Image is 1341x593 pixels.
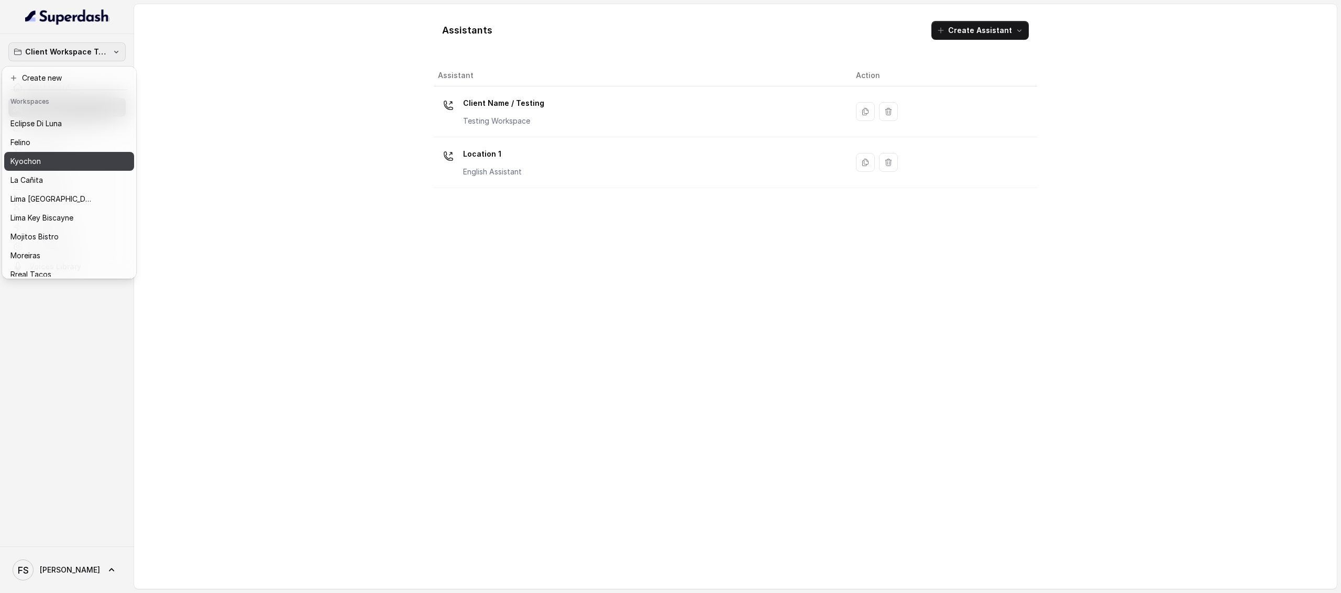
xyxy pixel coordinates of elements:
[10,230,59,243] p: Mojitos Bistro
[4,92,134,109] header: Workspaces
[10,155,41,168] p: Kyochon
[10,193,94,205] p: Lima [GEOGRAPHIC_DATA]
[8,42,126,61] button: Client Workspace Template
[4,69,134,87] button: Create new
[10,249,40,262] p: Moreiras
[10,268,51,281] p: Rreal Tacos
[2,67,136,279] div: Client Workspace Template
[10,117,62,130] p: Eclipse Di Luna
[10,174,43,186] p: La Cañita
[10,136,30,149] p: Felino
[10,212,73,224] p: Lima Key Biscayne
[25,46,109,58] p: Client Workspace Template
